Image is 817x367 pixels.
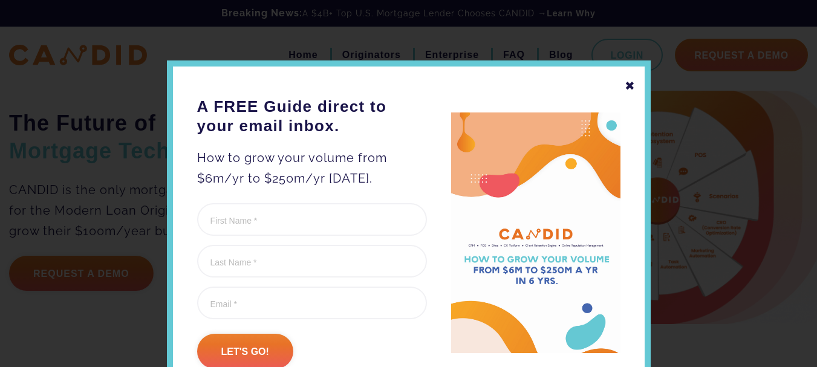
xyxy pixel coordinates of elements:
[197,203,427,236] input: First Name *
[197,287,427,319] input: Email *
[197,97,427,135] h3: A FREE Guide direct to your email inbox.
[451,112,620,354] img: A FREE Guide direct to your email inbox.
[625,76,636,96] div: ✖
[197,148,427,189] p: How to grow your volume from $6m/yr to $250m/yr [DATE].
[197,245,427,278] input: Last Name *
